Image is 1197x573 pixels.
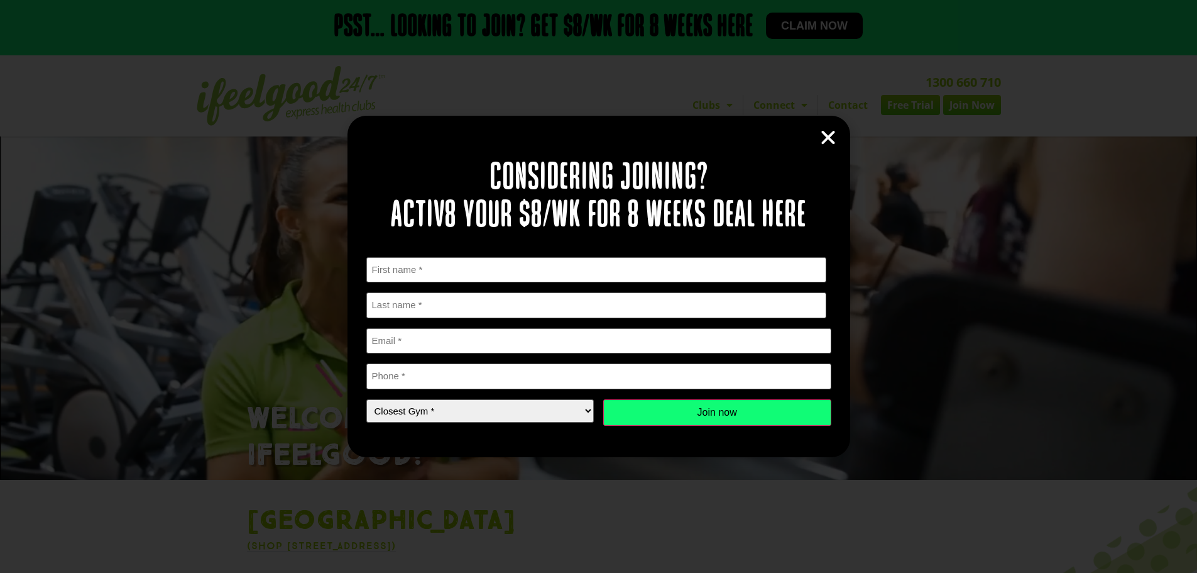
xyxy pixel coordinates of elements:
[366,292,827,318] input: Last name *
[366,328,831,354] input: Email *
[366,257,827,283] input: First name *
[366,160,831,235] h2: Considering joining? Activ8 your $8/wk for 8 weeks deal here
[819,128,838,147] a: Close
[603,399,831,426] input: Join now
[366,364,831,389] input: Phone *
